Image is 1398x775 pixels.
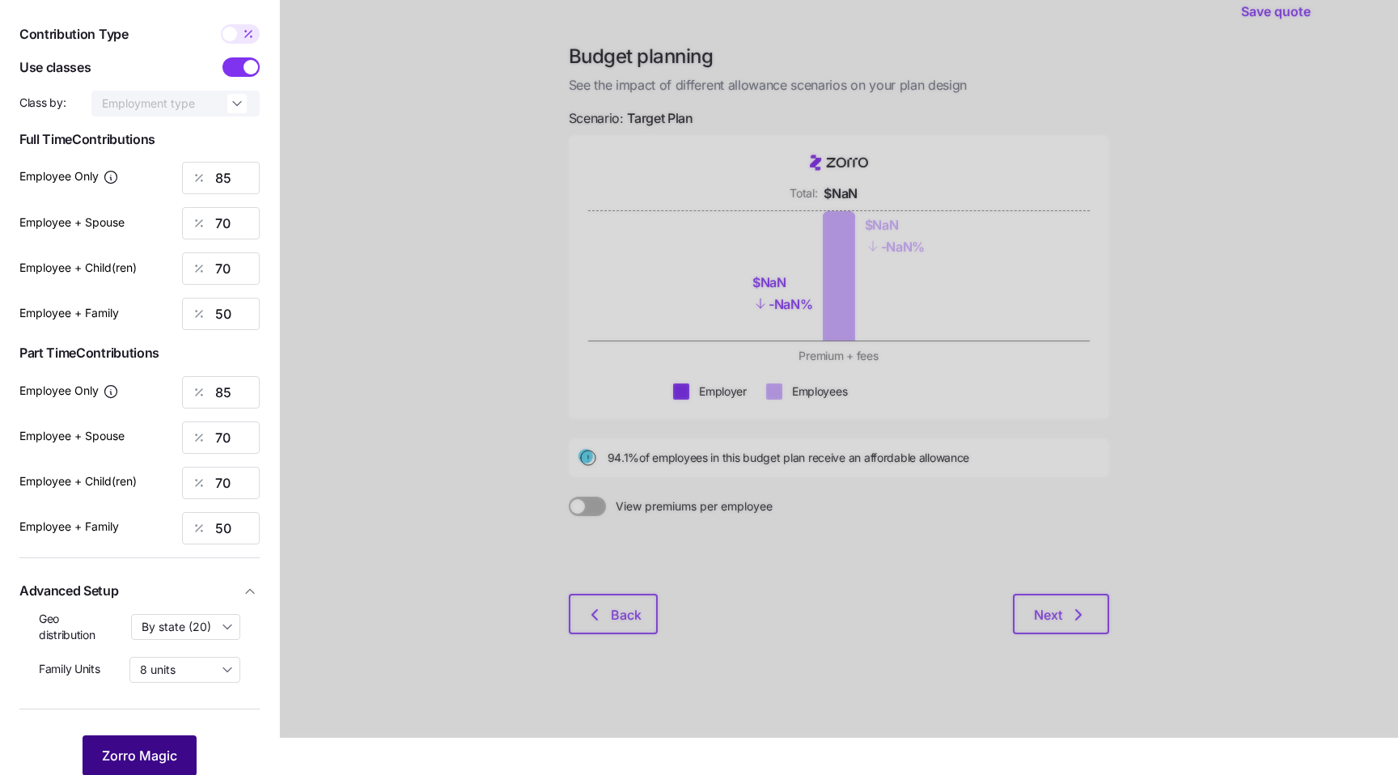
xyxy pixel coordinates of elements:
label: Employee + Family [19,518,119,536]
span: Class by: [19,95,66,111]
button: Advanced Setup [19,571,260,611]
span: Contribution Type [19,24,129,44]
span: Use classes [19,57,91,78]
label: Employee + Family [19,304,119,322]
label: Employee + Child(ren) [19,472,137,490]
div: Advanced Setup [19,611,260,696]
label: Employee + Spouse [19,214,125,231]
label: Employee + Spouse [19,427,125,445]
span: Full Time Contributions [19,129,260,150]
span: Part Time Contributions [19,343,260,363]
label: Employee + Child(ren) [19,259,137,277]
span: Zorro Magic [102,746,177,765]
span: Advanced Setup [19,581,119,601]
span: Family Units [39,661,100,677]
span: Geo distribution [39,611,118,644]
label: Employee Only [19,167,119,185]
label: Employee Only [19,382,119,400]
